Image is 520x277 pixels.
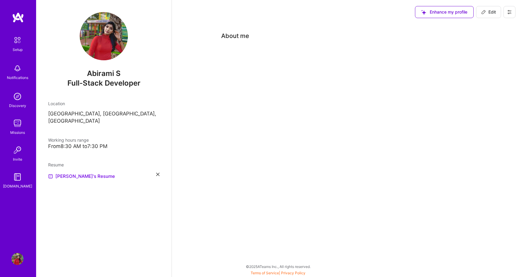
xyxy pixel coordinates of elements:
[221,31,249,40] div: About me
[415,6,474,18] button: Enhance my profile
[11,171,23,183] img: guide book
[7,74,28,81] div: Notifications
[12,12,24,23] img: logo
[11,253,23,265] img: User Avatar
[10,253,25,265] a: User Avatar
[80,12,128,60] img: User Avatar
[3,183,32,189] div: [DOMAIN_NAME]
[48,174,53,179] img: Resume
[67,79,141,87] span: Full-Stack Developer
[13,156,22,162] div: Invite
[421,9,467,15] span: Enhance my profile
[36,259,520,274] div: © 2025 ATeams Inc., All rights reserved.
[476,6,501,18] button: Edit
[10,129,25,136] div: Missions
[11,90,23,102] img: discovery
[48,100,159,107] div: Location
[421,10,426,15] i: icon SuggestedTeams
[156,173,159,176] i: icon Close
[13,46,23,53] div: Setup
[251,271,305,275] span: |
[11,34,24,46] img: setup
[251,271,279,275] a: Terms of Service
[481,9,496,15] span: Edit
[48,173,115,180] a: [PERSON_NAME]'s Resume
[48,162,64,167] span: Resume
[9,102,26,109] div: Discovery
[48,143,159,150] div: From 8:30 AM to 7:30 PM
[48,137,89,143] span: Working hours range
[11,62,23,74] img: bell
[11,117,23,129] img: teamwork
[281,271,305,275] a: Privacy Policy
[48,110,159,125] p: [GEOGRAPHIC_DATA], [GEOGRAPHIC_DATA], [GEOGRAPHIC_DATA]
[11,144,23,156] img: Invite
[48,69,159,78] span: Abirami S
